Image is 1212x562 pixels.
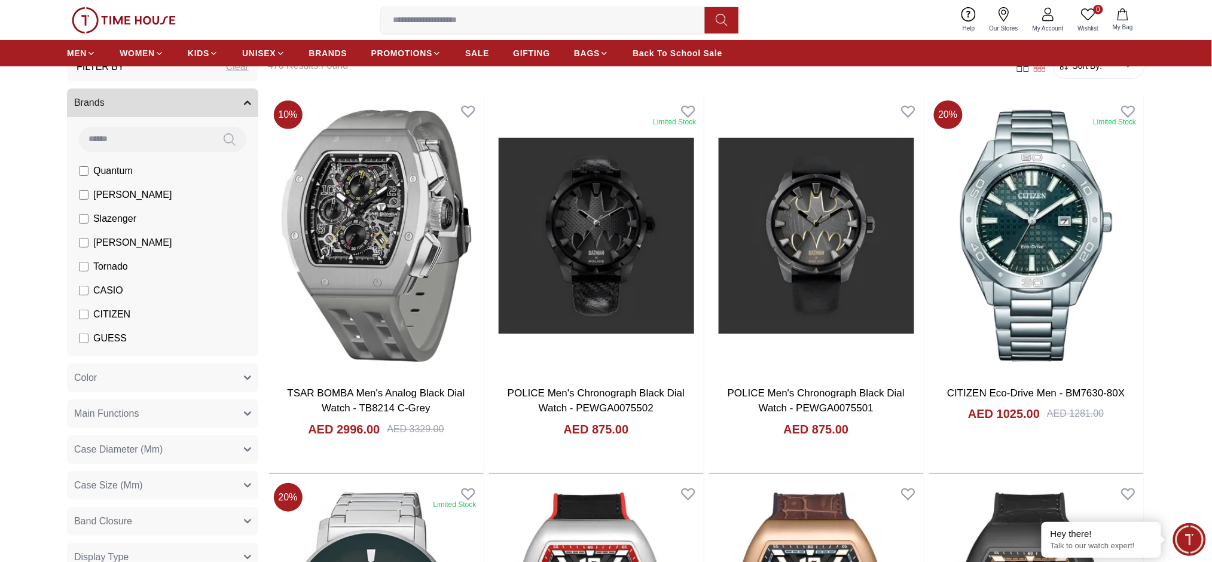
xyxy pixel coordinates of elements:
[74,96,105,110] span: Brands
[79,214,88,224] input: Slazenger
[74,478,143,493] span: Case Size (Mm)
[93,331,127,346] span: GUESS
[67,364,258,392] button: Color
[371,47,433,59] span: PROMOTIONS
[242,47,276,59] span: UNISEX
[274,100,303,129] span: 10 %
[465,47,489,59] span: SALE
[934,100,963,129] span: 20 %
[93,259,128,274] span: Tornado
[226,60,249,74] div: Clear
[67,47,87,59] span: MEN
[74,514,132,529] span: Band Closure
[513,42,550,64] a: GIFTING
[79,262,88,271] input: Tornado
[93,355,129,369] span: ORIENT
[74,442,163,457] span: Case Diameter (Mm)
[508,387,685,414] a: POLICE Men's Chronograph Black Dial Watch - PEWGA0075502
[633,42,722,64] a: Back To School Sale
[728,387,905,414] a: POLICE Men's Chronograph Black Dial Watch - PEWGA0075501
[93,307,130,322] span: CITIZEN
[574,47,600,59] span: BAGS
[387,422,444,436] div: AED 3329.00
[1051,528,1152,540] div: Hey there!
[79,286,88,295] input: CASIO
[309,47,347,59] span: BRANDS
[74,371,97,385] span: Color
[1108,23,1138,32] span: My Bag
[120,47,155,59] span: WOMEN
[309,42,347,64] a: BRANDS
[985,24,1023,33] span: Our Stores
[67,435,258,464] button: Case Diameter (Mm)
[67,471,258,500] button: Case Size (Mm)
[79,166,88,176] input: Quantum
[564,421,629,438] h4: AED 875.00
[1071,5,1106,35] a: 0Wishlist
[968,405,1040,422] h4: AED 1025.00
[67,399,258,428] button: Main Functions
[1094,5,1103,14] span: 0
[489,96,704,376] img: POLICE Men's Chronograph Black Dial Watch - PEWGA0075502
[574,42,609,64] a: BAGS
[79,334,88,343] input: GUESS
[308,421,380,438] h4: AED 2996.00
[72,7,176,33] img: ...
[188,47,209,59] span: KIDS
[120,42,164,64] a: WOMEN
[371,42,442,64] a: PROMOTIONS
[1047,407,1104,421] div: AED 1281.00
[74,407,139,421] span: Main Functions
[958,24,980,33] span: Help
[929,96,1144,376] img: CITIZEN Eco-Drive Men - BM7630-80X
[1093,117,1136,127] div: Limited Stock
[1051,541,1152,551] p: Talk to our watch expert!
[79,190,88,200] input: [PERSON_NAME]
[955,5,982,35] a: Help
[79,310,88,319] input: CITIZEN
[67,88,258,117] button: Brands
[947,387,1125,399] a: CITIZEN Eco-Drive Men - BM7630-80X
[93,164,133,178] span: Quantum
[982,5,1025,35] a: Our Stores
[465,42,489,64] a: SALE
[653,117,696,127] div: Limited Stock
[93,283,123,298] span: CASIO
[709,96,924,376] img: POLICE Men's Chronograph Black Dial Watch - PEWGA0075501
[1028,24,1068,33] span: My Account
[93,212,136,226] span: Slazenger
[513,47,550,59] span: GIFTING
[1073,24,1103,33] span: Wishlist
[274,483,303,512] span: 20 %
[269,96,484,376] img: TSAR BOMBA Men's Analog Black Dial Watch - TB8214 C-Grey
[77,60,124,74] h3: Filter By
[1173,523,1206,556] div: Chat Widget
[633,47,722,59] span: Back To School Sale
[433,500,476,509] div: Limited Stock
[287,387,465,414] a: TSAR BOMBA Men's Analog Black Dial Watch - TB8214 C-Grey
[784,421,849,438] h4: AED 875.00
[67,507,258,536] button: Band Closure
[67,42,96,64] a: MEN
[79,238,88,248] input: [PERSON_NAME]
[93,236,172,250] span: [PERSON_NAME]
[242,42,285,64] a: UNISEX
[1106,6,1140,34] button: My Bag
[93,188,172,202] span: [PERSON_NAME]
[188,42,218,64] a: KIDS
